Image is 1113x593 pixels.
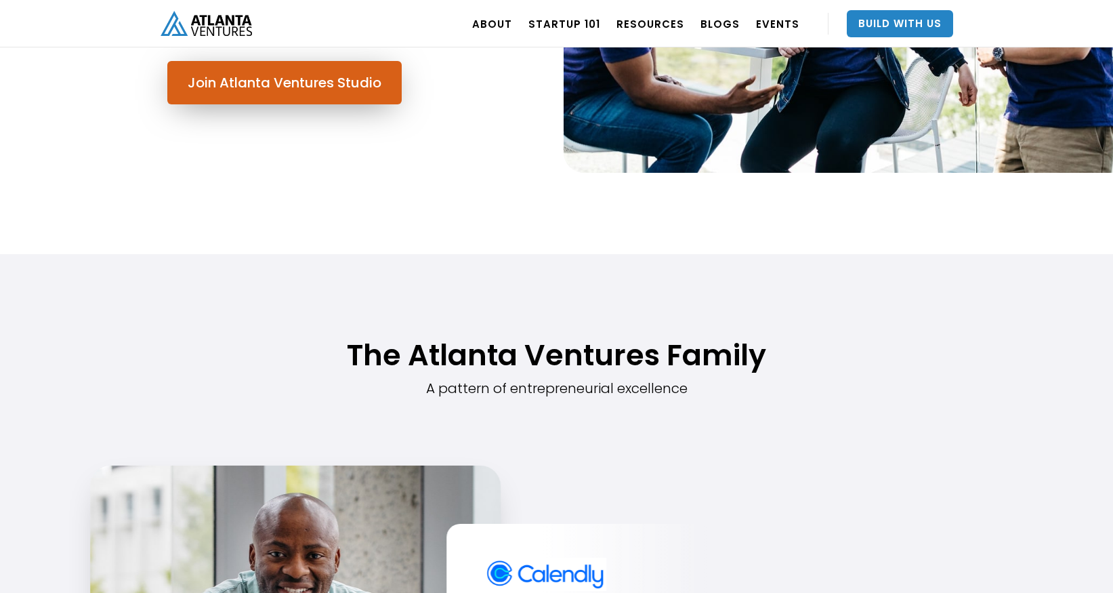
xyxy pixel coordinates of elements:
[616,5,684,43] a: RESOURCES
[472,5,512,43] a: ABOUT
[161,338,953,372] h1: The Atlanta Ventures Family
[756,5,799,43] a: EVENTS
[167,61,402,104] a: Join Atlanta Ventures Studio
[700,5,740,43] a: BLOGS
[161,379,953,398] div: A pattern of entrepreneurial excellence
[847,10,953,37] a: Build With Us
[528,5,600,43] a: Startup 101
